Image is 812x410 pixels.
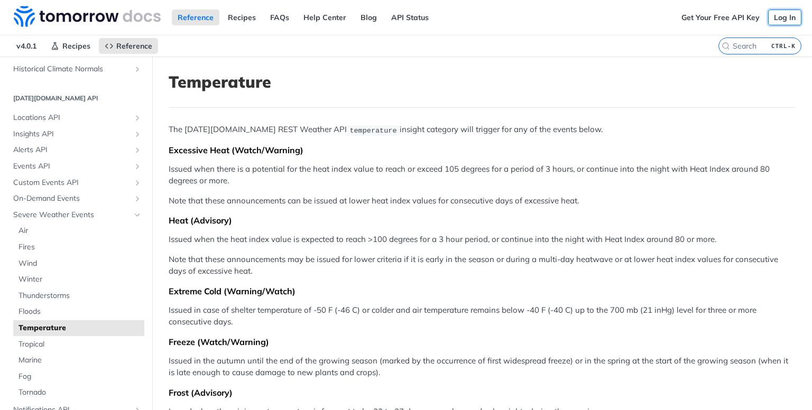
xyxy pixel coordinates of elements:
[13,304,144,320] a: Floods
[169,163,796,187] p: Issued when there is a potential for the heat index value to reach or exceed 105 degrees for a pe...
[8,142,144,158] a: Alerts APIShow subpages for Alerts API
[169,145,796,155] div: Excessive Heat (Watch/Warning)
[169,304,796,328] p: Issued in case of shelter temperature of -50 F (-46 C) or colder and air temperature remains belo...
[13,64,131,74] span: Historical Climate Normals
[8,191,144,207] a: On-Demand EventsShow subpages for On-Demand Events
[169,234,796,246] p: Issued when the heat index value is expected to reach >100 degrees for a 3 hour period, or contin...
[169,387,796,398] div: Frost (Advisory)
[264,10,295,25] a: FAQs
[13,337,144,352] a: Tropical
[169,215,796,226] div: Heat (Advisory)
[13,272,144,287] a: Winter
[14,6,161,27] img: Tomorrow.io Weather API Docs
[169,195,796,207] p: Note that these announcements can be issued at lower heat index values for consecutive days of ex...
[222,10,262,25] a: Recipes
[19,226,142,236] span: Air
[169,286,796,296] div: Extreme Cold (Warning/Watch)
[62,41,90,51] span: Recipes
[133,211,142,219] button: Hide subpages for Severe Weather Events
[769,41,798,51] kbd: CTRL-K
[169,124,796,136] p: The [DATE][DOMAIN_NAME] REST Weather API insight category will trigger for any of the events below.
[722,42,730,50] svg: Search
[13,161,131,172] span: Events API
[13,223,144,239] a: Air
[19,306,142,317] span: Floods
[13,178,131,188] span: Custom Events API
[169,72,796,91] h1: Temperature
[172,10,219,25] a: Reference
[19,242,142,253] span: Fires
[8,159,144,174] a: Events APIShow subpages for Events API
[19,387,142,398] span: Tornado
[8,175,144,191] a: Custom Events APIShow subpages for Custom Events API
[298,10,352,25] a: Help Center
[133,130,142,138] button: Show subpages for Insights API
[116,41,152,51] span: Reference
[13,193,131,204] span: On-Demand Events
[676,10,765,25] a: Get Your Free API Key
[19,371,142,382] span: Fog
[133,179,142,187] button: Show subpages for Custom Events API
[19,339,142,350] span: Tropical
[169,355,796,379] p: Issued in the autumn until the end of the growing season (marked by the occurrence of first wides...
[133,194,142,203] button: Show subpages for On-Demand Events
[8,207,144,223] a: Severe Weather EventsHide subpages for Severe Weather Events
[19,274,142,285] span: Winter
[8,110,144,126] a: Locations APIShow subpages for Locations API
[133,65,142,73] button: Show subpages for Historical Climate Normals
[133,114,142,122] button: Show subpages for Locations API
[169,337,796,347] div: Freeze (Watch/Warning)
[13,145,131,155] span: Alerts API
[13,320,144,336] a: Temperature
[45,38,96,54] a: Recipes
[8,61,144,77] a: Historical Climate NormalsShow subpages for Historical Climate Normals
[768,10,801,25] a: Log In
[133,162,142,171] button: Show subpages for Events API
[13,288,144,304] a: Thunderstorms
[13,210,131,220] span: Severe Weather Events
[385,10,435,25] a: API Status
[13,352,144,368] a: Marine
[13,129,131,139] span: Insights API
[13,369,144,385] a: Fog
[13,113,131,123] span: Locations API
[13,385,144,400] a: Tornado
[133,146,142,154] button: Show subpages for Alerts API
[355,10,383,25] a: Blog
[99,38,158,54] a: Reference
[19,323,142,333] span: Temperature
[19,355,142,366] span: Marine
[19,258,142,269] span: Wind
[13,256,144,272] a: Wind
[8,94,144,103] h2: [DATE][DOMAIN_NAME] API
[349,126,396,134] span: temperature
[8,126,144,142] a: Insights APIShow subpages for Insights API
[169,254,796,277] p: Note that these announcements may be issued for lower criteria if it is early in the season or du...
[11,38,42,54] span: v4.0.1
[13,239,144,255] a: Fires
[19,291,142,301] span: Thunderstorms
